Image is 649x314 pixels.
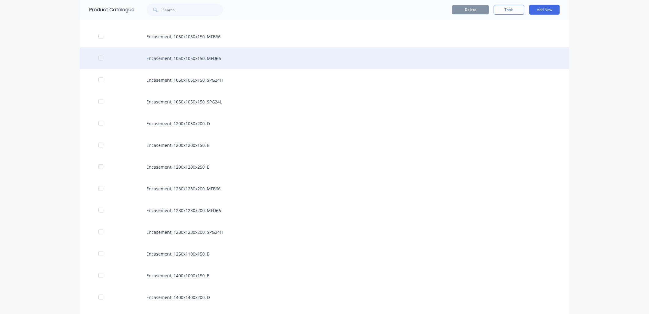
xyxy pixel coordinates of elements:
div: Encasement, 1200x1050x200, D [80,113,569,134]
div: Encasement, 1230x1230x200, MFB66 [80,178,569,200]
div: Encasement, 1400x1000x150, B [80,265,569,286]
div: Encasement, 1050x1050x150, SPG24L [80,91,569,113]
div: Encasement, 1400x1400x200, D [80,286,569,308]
div: Encasement, 1230x1230x200, SPG24H [80,221,569,243]
input: Search... [163,4,223,16]
div: Encasement, 1230x1230x200, MFD66 [80,200,569,221]
div: Encasement, 1050x1050x150, SPG24H [80,69,569,91]
div: Encasement, 1250x1100x150, B [80,243,569,265]
div: Encasement, 1050x1050x150, MFD66 [80,47,569,69]
div: Encasement, 1200x1200x250, E [80,156,569,178]
button: Tools [494,5,524,15]
button: Delete [452,5,489,14]
div: Encasement, 1050x1050x150, MFB66 [80,26,569,47]
button: Add New [529,5,560,15]
div: Encasement, 1200x1200x150, B [80,134,569,156]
